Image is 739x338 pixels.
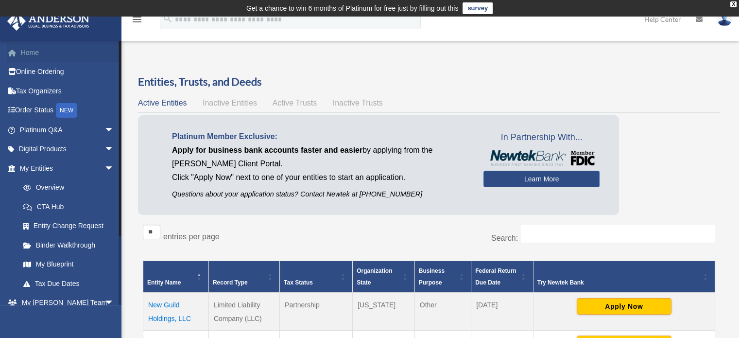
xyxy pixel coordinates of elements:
a: Tax Due Dates [14,274,124,293]
span: Apply for business bank accounts faster and easier [172,146,362,154]
span: Inactive Trusts [333,99,383,107]
td: Partnership [280,293,353,331]
span: Active Trusts [273,99,317,107]
td: Other [414,293,471,331]
div: Get a chance to win 6 months of Platinum for free just by filling out this [246,2,459,14]
td: Limited Liability Company (LLC) [208,293,279,331]
p: Questions about your application status? Contact Newtek at [PHONE_NUMBER] [172,188,469,200]
i: menu [131,14,143,25]
span: arrow_drop_down [104,293,124,313]
a: My Blueprint [14,255,124,274]
span: Tax Status [284,279,313,286]
span: Business Purpose [419,267,445,286]
a: Learn More [483,171,600,187]
a: menu [131,17,143,25]
span: arrow_drop_down [104,159,124,178]
i: search [162,13,173,24]
span: Active Entities [138,99,187,107]
span: arrow_drop_down [104,140,124,160]
p: Click "Apply Now" next to one of your entities to start an application. [172,171,469,184]
div: NEW [56,103,77,118]
th: Record Type: Activate to sort [208,261,279,293]
a: Online Ordering [7,62,129,82]
a: CTA Hub [14,197,124,216]
th: Tax Status: Activate to sort [280,261,353,293]
h3: Entities, Trusts, and Deeds [138,74,720,89]
span: arrow_drop_down [104,120,124,140]
th: Entity Name: Activate to invert sorting [143,261,209,293]
span: In Partnership With... [483,130,600,145]
span: Federal Return Due Date [475,267,516,286]
th: Try Newtek Bank : Activate to sort [533,261,715,293]
img: Anderson Advisors Platinum Portal [4,12,92,31]
td: [US_STATE] [353,293,415,331]
a: My [PERSON_NAME] Teamarrow_drop_down [7,293,129,313]
th: Organization State: Activate to sort [353,261,415,293]
a: Overview [14,178,119,197]
a: Platinum Q&Aarrow_drop_down [7,120,129,140]
a: Home [7,43,129,62]
label: Search: [491,234,518,242]
td: [DATE] [471,293,533,331]
td: New Guild Holdings, LLC [143,293,209,331]
span: Record Type [213,279,248,286]
a: Order StatusNEW [7,101,129,121]
a: Tax Organizers [7,81,129,101]
th: Business Purpose: Activate to sort [414,261,471,293]
label: entries per page [163,232,220,241]
th: Federal Return Due Date: Activate to sort [471,261,533,293]
a: Binder Walkthrough [14,235,124,255]
img: NewtekBankLogoSM.png [488,150,595,166]
span: Entity Name [147,279,181,286]
p: by applying from the [PERSON_NAME] Client Portal. [172,143,469,171]
div: close [730,1,737,7]
span: Inactive Entities [203,99,257,107]
button: Apply Now [577,298,671,315]
a: My Entitiesarrow_drop_down [7,159,124,178]
div: Try Newtek Bank [537,277,700,288]
img: User Pic [717,12,732,26]
a: Digital Productsarrow_drop_down [7,140,129,159]
a: survey [463,2,493,14]
span: Organization State [357,267,392,286]
a: Entity Change Request [14,216,124,236]
p: Platinum Member Exclusive: [172,130,469,143]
